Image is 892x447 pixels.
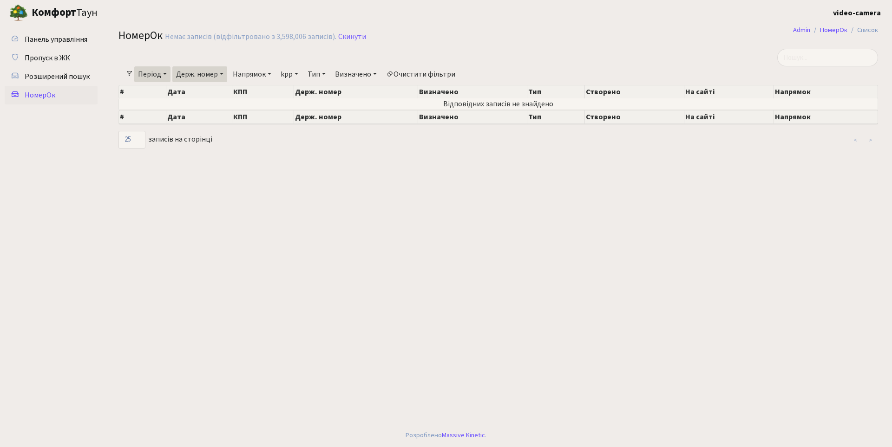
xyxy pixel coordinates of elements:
[32,5,76,20] b: Комфорт
[418,110,527,124] th: Визначено
[442,430,485,440] a: Massive Kinetic
[585,85,684,98] th: Створено
[25,90,55,100] span: НомерОк
[166,110,232,124] th: Дата
[119,85,166,98] th: #
[294,110,418,124] th: Держ. номер
[118,27,163,44] span: НомерОк
[119,98,878,110] td: Відповідних записів не знайдено
[5,30,98,49] a: Панель управління
[25,71,90,82] span: Розширений пошук
[232,110,294,124] th: КПП
[118,131,145,149] select: записів на сторінці
[777,49,878,66] input: Пошук...
[5,67,98,86] a: Розширений пошук
[585,110,684,124] th: Створено
[833,8,881,18] b: video-camera
[847,25,878,35] li: Список
[277,66,302,82] a: kpp
[684,110,774,124] th: На сайті
[166,85,232,98] th: Дата
[118,131,212,149] label: записів на сторінці
[833,7,881,19] a: video-camera
[294,85,418,98] th: Держ. номер
[406,430,486,441] div: Розроблено .
[793,25,810,35] a: Admin
[172,66,227,82] a: Держ. номер
[418,85,527,98] th: Визначено
[5,86,98,104] a: НомерОк
[5,49,98,67] a: Пропуск в ЖК
[820,25,847,35] a: НомерОк
[331,66,380,82] a: Визначено
[9,4,28,22] img: logo.png
[684,85,774,98] th: На сайті
[229,66,275,82] a: Напрямок
[25,34,87,45] span: Панель управління
[527,110,585,124] th: Тип
[165,32,336,41] div: Немає записів (відфільтровано з 3,598,006 записів).
[25,53,70,63] span: Пропуск в ЖК
[232,85,294,98] th: КПП
[116,5,139,20] button: Переключити навігацію
[774,85,878,98] th: Напрямок
[779,20,892,40] nav: breadcrumb
[119,110,166,124] th: #
[774,110,878,124] th: Напрямок
[134,66,171,82] a: Період
[527,85,585,98] th: Тип
[304,66,329,82] a: Тип
[338,32,366,41] a: Скинути
[382,66,459,82] a: Очистити фільтри
[32,5,98,21] span: Таун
